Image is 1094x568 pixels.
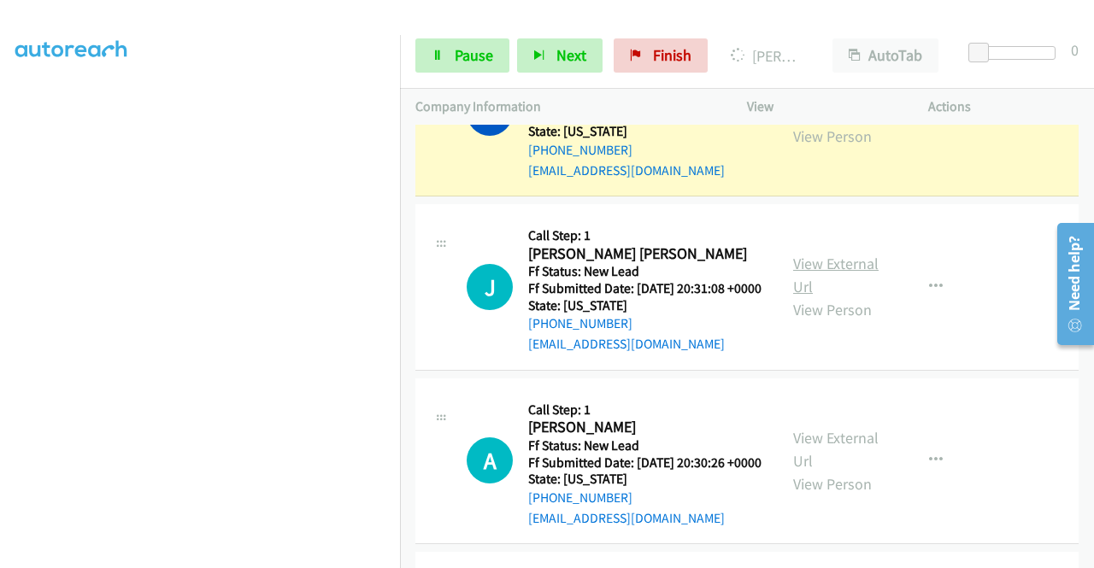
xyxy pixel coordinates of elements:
[467,264,513,310] h1: J
[528,315,632,331] a: [PHONE_NUMBER]
[528,227,762,244] h5: Call Step: 1
[467,264,513,310] div: The call is yet to be attempted
[977,46,1056,60] div: Delay between calls (in seconds)
[793,428,879,471] a: View External Url
[528,297,762,314] h5: State: [US_STATE]
[528,401,762,419] h5: Call Step: 1
[614,38,708,73] a: Finish
[528,471,762,488] h5: State: [US_STATE]
[455,45,493,65] span: Pause
[528,280,762,297] h5: Ff Submitted Date: [DATE] 20:31:08 +0000
[556,45,586,65] span: Next
[528,510,725,526] a: [EMAIL_ADDRESS][DOMAIN_NAME]
[528,244,762,264] h2: [PERSON_NAME] [PERSON_NAME]
[415,97,716,117] p: Company Information
[653,45,691,65] span: Finish
[747,97,897,117] p: View
[528,162,725,179] a: [EMAIL_ADDRESS][DOMAIN_NAME]
[928,97,1079,117] p: Actions
[528,454,762,471] h5: Ff Submitted Date: [DATE] 20:30:26 +0000
[731,44,802,67] p: [PERSON_NAME]
[467,437,513,483] div: The call is yet to be attempted
[528,263,762,280] h5: Ff Status: New Lead
[467,437,513,483] h1: A
[517,38,603,73] button: Next
[793,474,872,494] a: View Person
[528,489,632,506] a: [PHONE_NUMBER]
[793,254,879,296] a: View External Url
[832,38,938,73] button: AutoTab
[415,38,509,73] a: Pause
[1071,38,1079,61] div: 0
[528,123,762,140] h5: State: [US_STATE]
[793,126,872,146] a: View Person
[793,300,872,319] a: View Person
[528,142,632,158] a: [PHONE_NUMBER]
[528,437,762,454] h5: Ff Status: New Lead
[528,336,725,352] a: [EMAIL_ADDRESS][DOMAIN_NAME]
[1045,216,1094,352] iframe: Resource Center
[528,418,762,437] h2: [PERSON_NAME]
